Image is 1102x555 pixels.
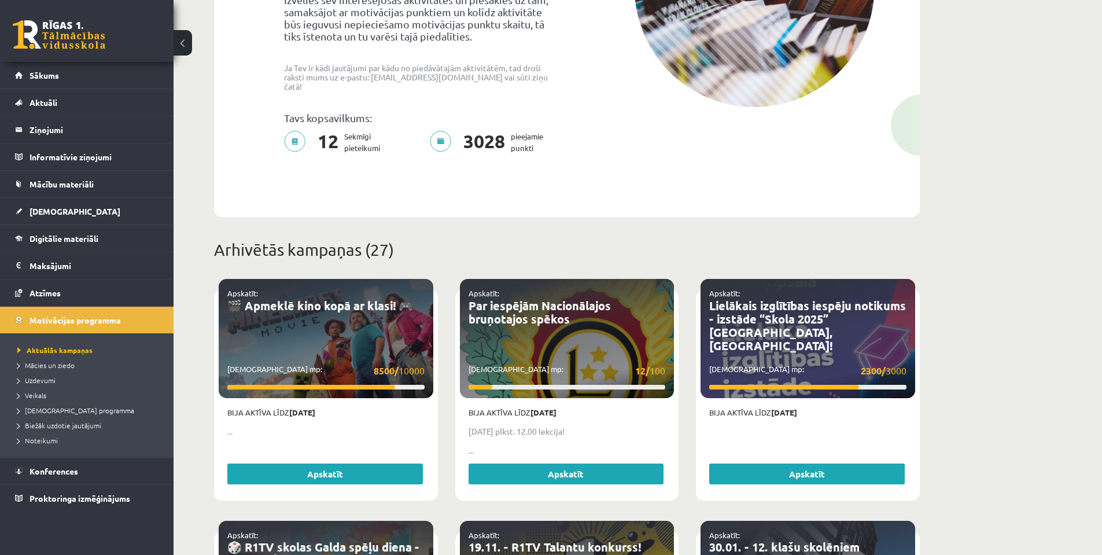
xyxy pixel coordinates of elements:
[17,435,162,446] a: Noteikumi
[709,530,740,540] a: Apskatīt:
[15,252,159,279] a: Maksājumi
[17,405,162,416] a: [DEMOGRAPHIC_DATA] programma
[17,346,93,355] span: Aktuālās kampaņas
[469,444,666,457] p: ...
[469,288,499,298] a: Apskatīt:
[430,131,550,154] p: pieejamie punkti
[17,376,56,385] span: Uzdevumi
[861,363,906,378] span: 3000
[469,363,666,378] p: [DEMOGRAPHIC_DATA] mp:
[15,62,159,89] a: Sākums
[771,407,797,417] strong: [DATE]
[15,307,159,333] a: Motivācijas programma
[227,530,258,540] a: Apskatīt:
[15,89,159,116] a: Aktuāli
[458,131,511,154] span: 3028
[709,464,905,484] a: Apskatīt
[530,407,556,417] strong: [DATE]
[30,493,130,503] span: Proktoringa izmēģinājums
[17,390,162,400] a: Veikals
[709,298,906,353] a: Lielākais izglītības iespēju notikums - izstāde “Skola 2025” [GEOGRAPHIC_DATA], [GEOGRAPHIC_DATA]!
[709,288,740,298] a: Apskatīt:
[635,365,650,377] strong: 12/
[469,539,641,554] a: 19.11. - R1TV Talantu konkurss!
[374,365,399,377] strong: 8500/
[30,466,78,476] span: Konferences
[17,391,46,400] span: Veikals
[15,225,159,252] a: Digitālie materiāli
[15,171,159,197] a: Mācību materiāli
[17,345,162,355] a: Aktuālās kampaņas
[30,97,57,108] span: Aktuāli
[227,288,258,298] a: Apskatīt:
[30,252,159,279] legend: Maksājumi
[227,464,423,484] a: Apskatīt
[30,315,121,325] span: Motivācijas programma
[374,363,425,378] span: 10000
[15,458,159,484] a: Konferences
[709,407,906,418] p: Bija aktīva līdz
[469,407,666,418] p: Bija aktīva līdz
[17,406,134,415] span: [DEMOGRAPHIC_DATA] programma
[30,144,159,170] legend: Informatīvie ziņojumi
[15,485,159,512] a: Proktoringa izmēģinājums
[30,179,94,189] span: Mācību materiāli
[469,426,565,436] strong: [DATE] plkst. 12.00 lekcija!
[17,361,75,370] span: Mācies un ziedo
[13,20,105,49] a: Rīgas 1. Tālmācības vidusskola
[17,360,162,370] a: Mācies un ziedo
[17,420,162,431] a: Biežāk uzdotie jautājumi
[17,421,101,430] span: Biežāk uzdotie jautājumi
[469,298,611,326] a: Par iespējām Nacionālajos bruņotajos spēkos
[709,363,906,378] p: [DEMOGRAPHIC_DATA] mp:
[289,407,315,417] strong: [DATE]
[861,365,886,377] strong: 2300/
[15,144,159,170] a: Informatīvie ziņojumi
[30,116,159,143] legend: Ziņojumi
[227,407,425,418] p: Bija aktīva līdz
[469,464,664,484] a: Apskatīt
[284,131,387,154] p: Sekmīgi pieteikumi
[284,112,558,124] p: Tavs kopsavilkums:
[312,131,344,154] span: 12
[30,70,59,80] span: Sākums
[17,375,162,385] a: Uzdevumi
[17,436,58,445] span: Noteikumi
[15,280,159,306] a: Atzīmes
[227,363,425,378] p: [DEMOGRAPHIC_DATA] mp:
[15,116,159,143] a: Ziņojumi
[284,63,558,91] p: Ja Tev ir kādi jautājumi par kādu no piedāvātajām aktivitātēm, tad droši raksti mums uz e-pastu: ...
[30,288,61,298] span: Atzīmes
[227,425,425,438] p: ...
[30,233,98,244] span: Digitālie materiāli
[30,206,120,216] span: [DEMOGRAPHIC_DATA]
[214,238,920,262] p: Arhivētās kampaņas (27)
[15,198,159,225] a: [DEMOGRAPHIC_DATA]
[469,530,499,540] a: Apskatīt:
[227,298,413,313] a: 🎬 Apmeklē kino kopā ar klasi! 🎮
[635,363,665,378] span: 100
